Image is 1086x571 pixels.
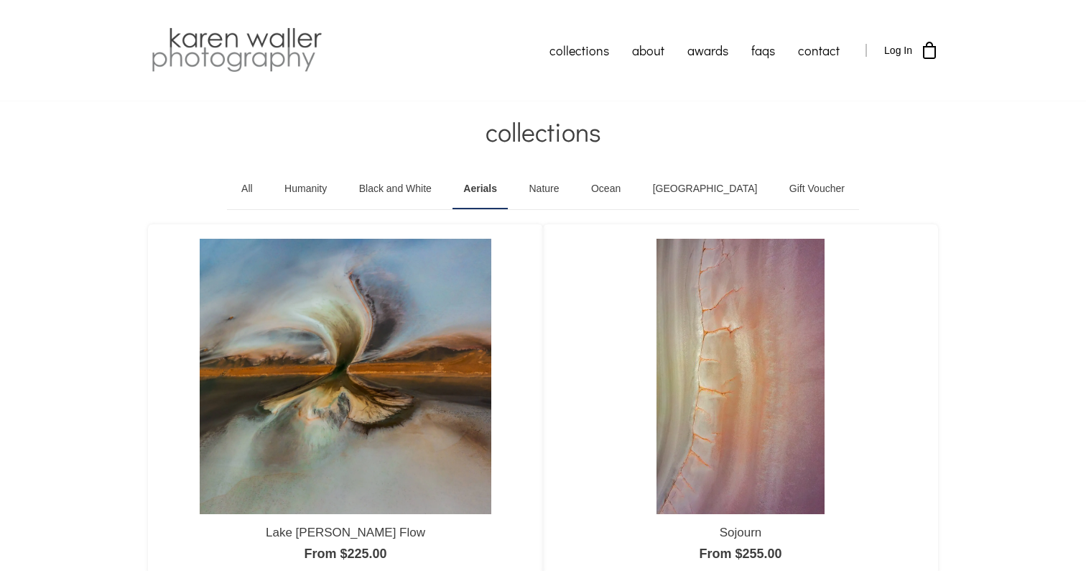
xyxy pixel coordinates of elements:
[148,25,325,76] img: Karen Waller Photography
[518,169,570,209] a: Nature
[884,45,912,56] span: Log In
[656,239,824,513] img: Sojourn
[266,526,425,539] a: Lake [PERSON_NAME] Flow
[452,169,508,209] a: Aerials
[348,169,442,209] a: Black and White
[200,239,491,513] img: Lake Fowler Flow
[779,169,855,209] a: Gift Voucher
[720,526,762,539] a: Sojourn
[621,32,676,68] a: about
[304,547,386,561] a: From $225.00
[486,114,601,149] span: collections
[642,169,769,209] a: [GEOGRAPHIC_DATA]
[740,32,786,68] a: faqs
[676,32,740,68] a: awards
[786,32,851,68] a: contact
[231,169,264,209] a: All
[538,32,621,68] a: collections
[699,547,781,561] a: From $255.00
[580,169,631,209] a: Ocean
[274,169,338,209] a: Humanity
